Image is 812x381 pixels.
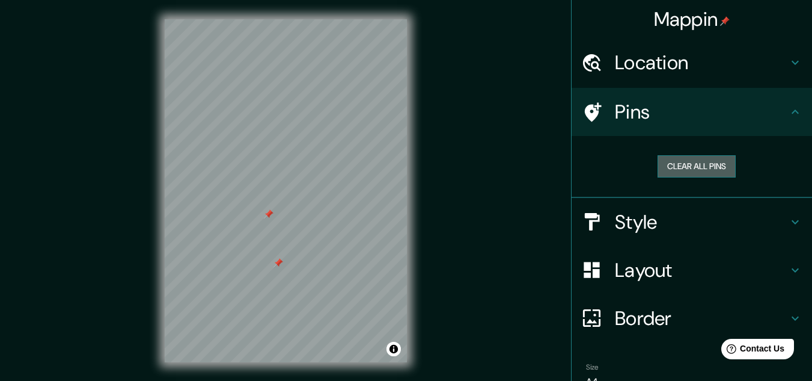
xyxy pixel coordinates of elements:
[615,306,788,330] h4: Border
[586,362,599,372] label: Size
[572,198,812,246] div: Style
[615,258,788,282] h4: Layout
[615,100,788,124] h4: Pins
[615,210,788,234] h4: Style
[572,88,812,136] div: Pins
[658,155,736,178] button: Clear all pins
[572,246,812,294] div: Layout
[720,16,730,26] img: pin-icon.png
[165,19,407,362] canvas: Map
[572,294,812,342] div: Border
[386,342,401,356] button: Toggle attribution
[615,51,788,75] h4: Location
[572,39,812,87] div: Location
[705,334,799,368] iframe: Help widget launcher
[654,7,730,31] h4: Mappin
